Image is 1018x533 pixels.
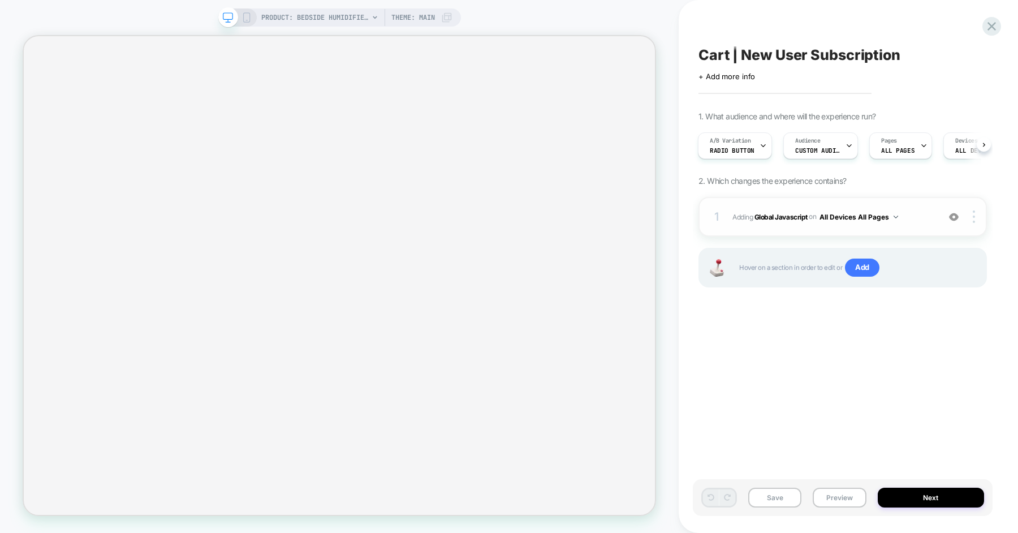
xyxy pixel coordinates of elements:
span: + Add more info [698,72,755,81]
span: 1. What audience and where will the experience run? [698,111,875,121]
img: close [973,210,975,223]
span: A/B Variation [710,137,751,145]
img: down arrow [894,216,898,218]
span: Pages [881,137,897,145]
span: 2. Which changes the experience contains? [698,176,846,186]
span: Custom Audience [795,147,840,154]
span: Cart | New User Subscription [698,46,900,63]
span: PRODUCT: Bedside Humidifier 2.0 [canopy] [261,8,369,27]
iframe: To enrich screen reader interactions, please activate Accessibility in Grammarly extension settings [24,36,655,514]
span: Audience [795,137,821,145]
div: 1 [711,207,722,227]
img: crossed eye [949,212,959,222]
button: Next [878,488,985,508]
b: Global Javascript [754,212,808,221]
span: Adding [732,210,933,224]
span: ALL DEVICES [955,147,996,154]
span: on [809,210,816,223]
button: Preview [813,488,866,508]
span: Devices [955,137,977,145]
span: Hover on a section in order to edit or [739,259,974,277]
span: Theme: MAIN [391,8,435,27]
button: All Devices All Pages [819,210,898,224]
span: ALL PAGES [881,147,915,154]
img: Joystick [705,259,728,277]
span: Radio Button [710,147,754,154]
button: Save [748,488,801,508]
span: Add [845,259,879,277]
